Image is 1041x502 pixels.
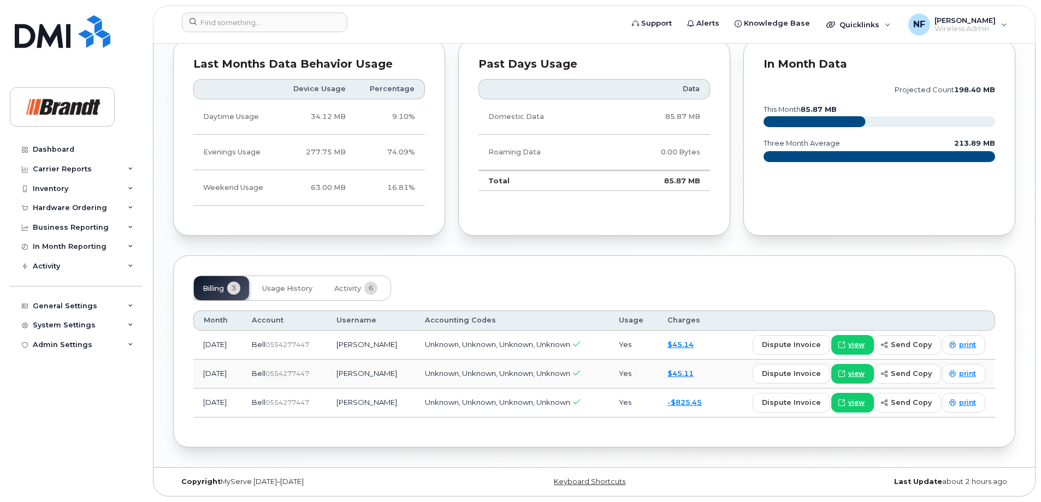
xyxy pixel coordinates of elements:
[895,86,995,94] text: projected count
[252,340,265,349] span: Bell
[753,335,830,355] button: dispute invoice
[609,331,658,360] td: Yes
[848,340,865,350] span: view
[364,282,377,295] span: 6
[696,18,719,29] span: Alerts
[252,398,265,407] span: Bell
[193,360,242,389] td: [DATE]
[356,79,425,99] th: Percentage
[265,369,309,378] span: 0554277447
[252,369,265,378] span: Bell
[327,331,415,360] td: [PERSON_NAME]
[193,99,279,135] td: Daytime Usage
[667,340,694,349] a: $45.14
[891,339,932,350] span: send copy
[262,284,312,293] span: Usage History
[415,310,609,330] th: Accounting Codes
[193,170,425,206] tr: Friday from 6:00pm to Monday 8:00am
[181,477,221,486] strong: Copyright
[913,18,925,31] span: NF
[624,13,679,34] a: Support
[764,59,995,70] div: In Month Data
[727,13,818,34] a: Knowledge Base
[667,398,702,407] a: -$825.45
[819,14,898,35] div: Quicklinks
[641,18,672,29] span: Support
[874,393,941,413] button: send copy
[848,369,865,379] span: view
[891,368,932,379] span: send copy
[356,135,425,170] td: 74.09%
[425,340,570,349] span: Unknown, Unknown, Unknown, Unknown
[608,135,710,170] td: 0.00 Bytes
[425,369,570,378] span: Unknown, Unknown, Unknown, Unknown
[193,135,279,170] td: Evenings Usage
[959,340,976,350] span: print
[608,79,710,99] th: Data
[763,139,840,147] text: three month average
[762,397,821,408] span: dispute invoice
[934,16,996,25] span: [PERSON_NAME]
[954,139,995,147] text: 213.89 MB
[763,105,837,113] text: this month
[334,284,361,293] span: Activity
[608,99,710,135] td: 85.87 MB
[279,135,356,170] td: 277.75 MB
[356,170,425,206] td: 16.81%
[735,477,1015,486] div: about 2 hours ago
[831,335,874,355] a: view
[762,339,821,350] span: dispute invoice
[193,135,425,170] tr: Weekdays from 6:00pm to 8:00am
[874,335,941,355] button: send copy
[753,364,830,384] button: dispute invoice
[831,393,874,413] a: view
[478,59,710,70] div: Past Days Usage
[959,398,976,408] span: print
[679,13,727,34] a: Alerts
[609,310,658,330] th: Usage
[942,364,985,384] a: print
[848,398,865,408] span: view
[942,335,985,355] a: print
[609,360,658,389] td: Yes
[327,389,415,417] td: [PERSON_NAME]
[753,393,830,413] button: dispute invoice
[356,99,425,135] td: 9.10%
[894,477,942,486] strong: Last Update
[478,135,608,170] td: Roaming Data
[901,14,1015,35] div: Noah Fouillard
[279,99,356,135] td: 34.12 MB
[265,398,309,407] span: 0554277447
[265,340,309,349] span: 0554277447
[173,477,454,486] div: MyServe [DATE]–[DATE]
[554,477,625,486] a: Keyboard Shortcuts
[327,310,415,330] th: Username
[608,170,710,191] td: 85.87 MB
[801,105,837,113] tspan: 85.87 MB
[609,389,658,417] td: Yes
[478,170,608,191] td: Total
[425,398,570,407] span: Unknown, Unknown, Unknown, Unknown
[193,59,425,70] div: Last Months Data Behavior Usage
[959,369,976,379] span: print
[478,99,608,135] td: Domestic Data
[193,310,242,330] th: Month
[954,86,995,94] tspan: 198.40 MB
[744,18,810,29] span: Knowledge Base
[658,310,717,330] th: Charges
[182,13,347,32] input: Find something...
[934,25,996,33] span: Wireless Admin
[279,79,356,99] th: Device Usage
[831,364,874,384] a: view
[193,170,279,206] td: Weekend Usage
[279,170,356,206] td: 63.00 MB
[891,397,932,408] span: send copy
[839,20,879,29] span: Quicklinks
[667,369,694,378] a: $45.11
[242,310,327,330] th: Account
[942,393,985,413] a: print
[193,389,242,417] td: [DATE]
[874,364,941,384] button: send copy
[193,331,242,360] td: [DATE]
[327,360,415,389] td: [PERSON_NAME]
